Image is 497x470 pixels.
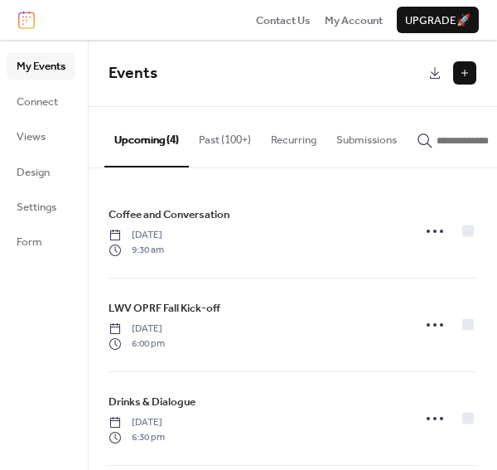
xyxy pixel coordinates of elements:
button: Recurring [261,107,326,165]
a: LWV OPRF Fall Kick-off [109,299,220,317]
a: Design [7,158,75,185]
a: Contact Us [256,12,311,28]
span: Coffee and Conversation [109,206,229,223]
span: Settings [17,199,56,216]
span: Design [17,164,50,181]
span: [DATE] [109,322,165,337]
span: [DATE] [109,228,164,243]
button: Past (100+) [189,107,261,165]
button: Submissions [326,107,407,165]
span: 9:30 am [109,243,164,258]
span: Contact Us [256,12,311,29]
span: 6:30 pm [109,430,165,445]
span: Events [109,58,157,89]
button: Upgrade🚀 [397,7,479,33]
a: Form [7,228,75,254]
span: LWV OPRF Fall Kick-off [109,300,220,317]
span: 6:00 pm [109,337,165,351]
span: My Account [325,12,383,29]
span: Views [17,128,46,145]
span: My Events [17,58,65,75]
a: Views [7,123,75,149]
span: Drinks & Dialogue [109,394,195,410]
a: Connect [7,88,75,114]
span: Upgrade 🚀 [405,12,470,29]
a: My Account [325,12,383,28]
button: Upcoming (4) [104,107,189,167]
span: [DATE] [109,415,165,430]
span: Connect [17,94,58,110]
span: Form [17,234,42,250]
a: Settings [7,193,75,220]
a: Coffee and Conversation [109,206,229,224]
a: Drinks & Dialogue [109,393,195,411]
img: logo [18,11,35,29]
a: My Events [7,52,75,79]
